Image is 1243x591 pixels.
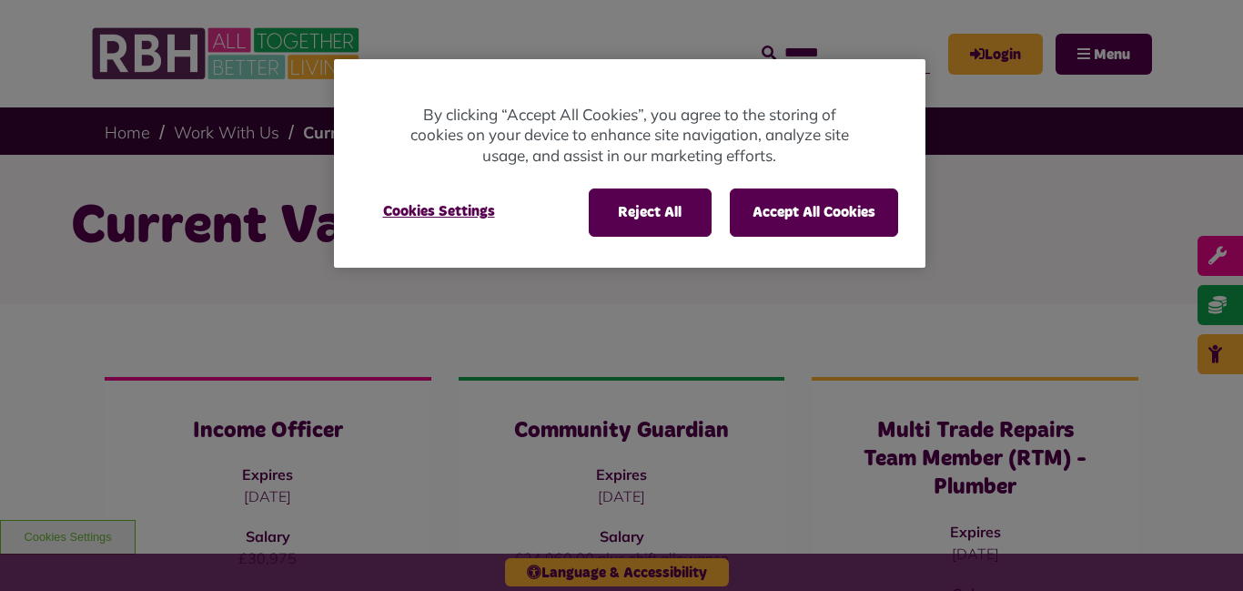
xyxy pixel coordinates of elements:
button: Reject All [589,189,712,236]
div: Privacy [334,59,925,268]
p: By clicking “Accept All Cookies”, you agree to the storing of cookies on your device to enhance s... [407,105,853,167]
button: Accept All Cookies [730,189,898,236]
div: Cookie banner [334,59,925,268]
button: Cookies Settings [361,189,517,234]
